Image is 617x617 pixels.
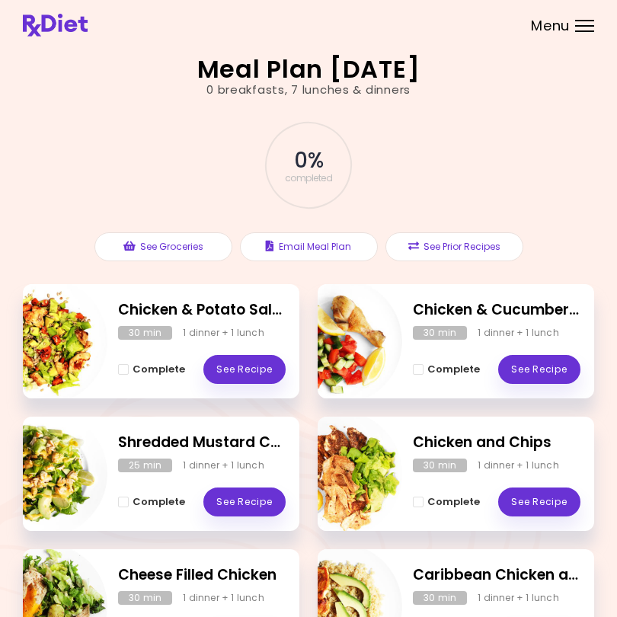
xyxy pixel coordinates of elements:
button: Complete - Chicken & Cucumber Salad [413,360,480,379]
h2: Chicken and Chips [413,432,580,454]
a: See Recipe - Chicken & Cucumber Salad [498,355,580,384]
h2: Shredded Mustard Chicken and Salad [118,432,286,454]
div: 1 dinner + 1 lunch [183,591,264,605]
button: See Prior Recipes [385,232,523,261]
img: Info - Chicken & Cucumber Salad [276,278,402,404]
div: 30 min [118,591,172,605]
img: RxDiet [23,14,88,37]
span: Complete [133,496,185,508]
h2: Meal Plan [DATE] [197,57,420,82]
div: 30 min [413,459,467,472]
img: Info - Chicken and Chips [276,411,402,537]
a: See Recipe - Chicken & Potato Salad [203,355,286,384]
div: 0 breakfasts , 7 lunches & dinners [206,82,411,99]
span: completed [285,174,333,183]
span: 0 % [294,148,322,174]
span: Complete [427,363,480,376]
button: See Groceries [94,232,232,261]
button: Complete - Shredded Mustard Chicken and Salad [118,493,185,511]
a: See Recipe - Chicken and Chips [498,488,580,516]
h2: Chicken & Cucumber Salad [413,299,580,321]
a: See Recipe - Shredded Mustard Chicken and Salad [203,488,286,516]
h2: Caribbean Chicken and Quinoa [413,564,580,587]
span: Complete [133,363,185,376]
button: Email Meal Plan [240,232,378,261]
div: 30 min [118,326,172,340]
h2: Cheese Filled Chicken [118,564,286,587]
div: 1 dinner + 1 lunch [478,591,559,605]
div: 30 min [413,326,467,340]
div: 1 dinner + 1 lunch [183,459,264,472]
div: 1 dinner + 1 lunch [478,326,559,340]
div: 1 dinner + 1 lunch [183,326,264,340]
span: Complete [427,496,480,508]
h2: Chicken & Potato Salad [118,299,286,321]
div: 25 min [118,459,172,472]
button: Complete - Chicken & Potato Salad [118,360,185,379]
div: 1 dinner + 1 lunch [478,459,559,472]
div: 30 min [413,591,467,605]
span: Menu [531,19,570,33]
button: Complete - Chicken and Chips [413,493,480,511]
